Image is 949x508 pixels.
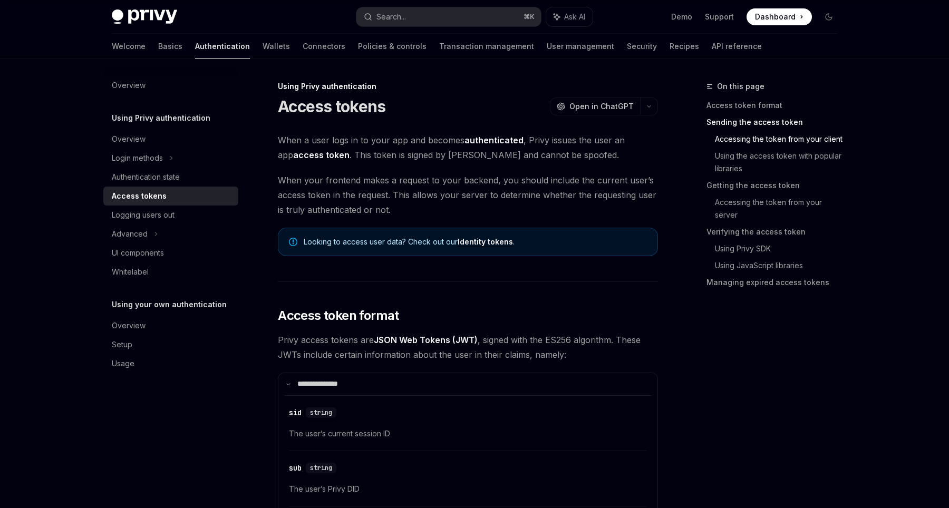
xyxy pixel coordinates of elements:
[158,34,182,59] a: Basics
[755,12,796,22] span: Dashboard
[706,177,846,194] a: Getting the access token
[564,12,585,22] span: Ask AI
[289,238,297,246] svg: Note
[289,407,302,418] div: sid
[712,34,762,59] a: API reference
[103,335,238,354] a: Setup
[524,13,535,21] span: ⌘ K
[310,408,332,417] span: string
[546,7,593,26] button: Ask AI
[103,168,238,187] a: Authentication state
[304,237,647,247] span: Looking to access user data? Check out our .
[356,7,541,26] button: Search...⌘K
[278,133,658,162] span: When a user logs in to your app and becomes , Privy issues the user an app . This token is signed...
[278,97,385,116] h1: Access tokens
[112,171,180,183] div: Authentication state
[112,190,167,202] div: Access tokens
[112,338,132,351] div: Setup
[376,11,406,23] div: Search...
[464,135,524,145] strong: authenticated
[278,173,658,217] span: When your frontend makes a request to your backend, you should include the current user’s access ...
[293,150,350,160] strong: access token
[289,427,647,440] span: The user’s current session ID
[103,354,238,373] a: Usage
[715,131,846,148] a: Accessing the token from your client
[747,8,812,25] a: Dashboard
[263,34,290,59] a: Wallets
[358,34,427,59] a: Policies & controls
[103,206,238,224] a: Logging users out
[112,319,146,332] div: Overview
[439,34,534,59] a: Transaction management
[112,298,227,311] h5: Using your own authentication
[103,130,238,149] a: Overview
[103,243,238,262] a: UI components
[820,8,837,25] button: Toggle dark mode
[195,34,250,59] a: Authentication
[670,34,699,59] a: Recipes
[112,34,146,59] a: Welcome
[103,76,238,95] a: Overview
[715,194,846,223] a: Accessing the token from your server
[112,152,163,164] div: Login methods
[715,240,846,257] a: Using Privy SDK
[458,237,513,247] a: Identity tokens
[112,228,148,240] div: Advanced
[706,97,846,114] a: Access token format
[706,274,846,291] a: Managing expired access tokens
[547,34,614,59] a: User management
[303,34,345,59] a: Connectors
[112,357,134,370] div: Usage
[278,81,658,92] div: Using Privy authentication
[289,463,302,473] div: sub
[112,247,164,259] div: UI components
[706,223,846,240] a: Verifying the access token
[374,335,478,346] a: JSON Web Tokens (JWT)
[715,257,846,274] a: Using JavaScript libraries
[671,12,692,22] a: Demo
[103,187,238,206] a: Access tokens
[717,80,764,93] span: On this page
[569,101,634,112] span: Open in ChatGPT
[112,9,177,24] img: dark logo
[705,12,734,22] a: Support
[103,262,238,281] a: Whitelabel
[112,266,149,278] div: Whitelabel
[289,483,647,495] span: The user’s Privy DID
[627,34,657,59] a: Security
[706,114,846,131] a: Sending the access token
[278,333,658,362] span: Privy access tokens are , signed with the ES256 algorithm. These JWTs include certain information...
[112,133,146,145] div: Overview
[550,97,640,115] button: Open in ChatGPT
[112,79,146,92] div: Overview
[112,112,210,124] h5: Using Privy authentication
[715,148,846,177] a: Using the access token with popular libraries
[278,307,399,324] span: Access token format
[112,209,175,221] div: Logging users out
[103,316,238,335] a: Overview
[310,464,332,472] span: string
